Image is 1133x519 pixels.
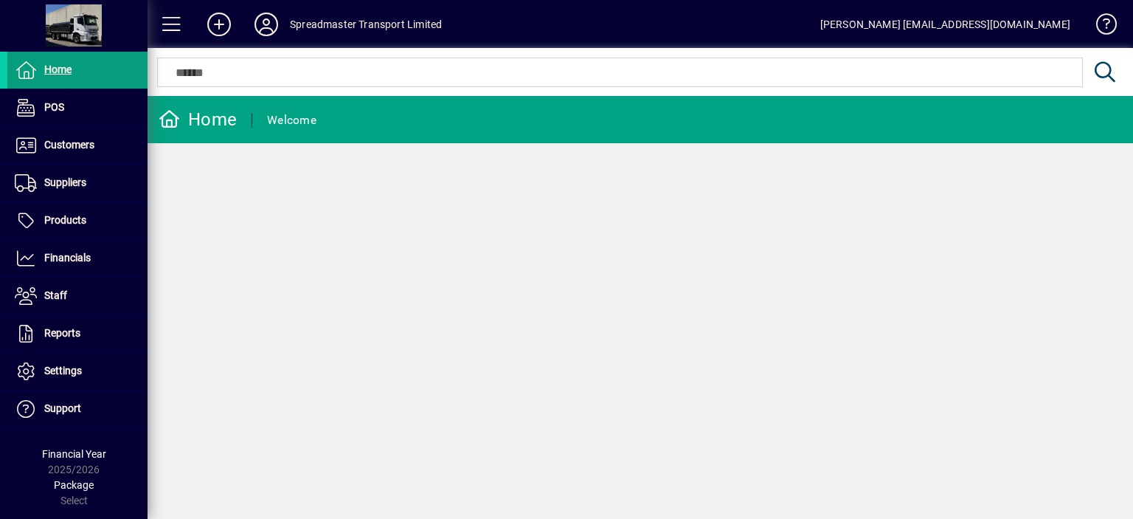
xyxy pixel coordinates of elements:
div: Welcome [267,109,316,132]
span: Customers [44,139,94,151]
a: Products [7,202,148,239]
div: Spreadmaster Transport Limited [290,13,442,36]
span: Financial Year [42,448,106,460]
a: Knowledge Base [1085,3,1115,51]
a: Settings [7,353,148,390]
button: Profile [243,11,290,38]
a: Support [7,391,148,427]
a: Financials [7,240,148,277]
span: Suppliers [44,176,86,188]
div: Home [159,108,237,131]
a: Reports [7,315,148,352]
span: Staff [44,289,67,301]
a: Suppliers [7,165,148,202]
span: Package [54,479,94,491]
div: [PERSON_NAME] [EMAIL_ADDRESS][DOMAIN_NAME] [820,13,1070,36]
a: Customers [7,127,148,164]
a: Staff [7,278,148,315]
span: Home [44,63,72,75]
span: Reports [44,327,80,339]
span: Products [44,214,86,226]
button: Add [195,11,243,38]
span: Settings [44,365,82,377]
span: Financials [44,252,91,264]
span: POS [44,101,64,113]
a: POS [7,89,148,126]
span: Support [44,402,81,414]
